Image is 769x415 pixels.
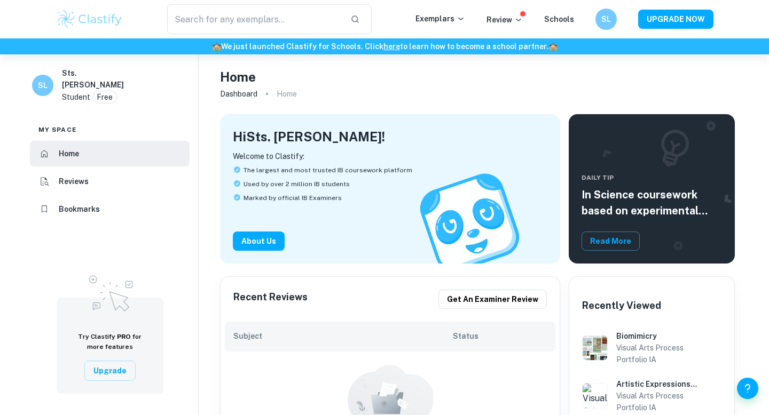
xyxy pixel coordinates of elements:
a: Home [30,141,190,166]
h6: Visual Arts Process Portfolio IA [616,342,698,365]
h6: Bookmarks [59,203,100,215]
button: Help and Feedback [737,378,758,399]
button: About Us [233,232,285,251]
span: Marked by official IB Examiners [244,193,342,203]
span: PRO [117,333,131,340]
h6: Sts. [PERSON_NAME] [62,67,139,91]
button: Upgrade [84,361,136,381]
button: SL [595,9,617,30]
span: Daily Tip [582,173,722,182]
span: My space [38,125,77,134]
h4: Home [220,67,256,86]
h6: Artistic Expressions: Tradition, Identity, and Social Commentary [616,378,698,390]
h6: Reviews [59,175,89,187]
p: Free [97,91,113,103]
a: Schools [544,15,574,23]
h6: Visual Arts Process Portfolio IA [616,390,698,413]
p: Student [62,91,90,103]
img: Visual Arts Process Portfolio IA example thumbnail: Artistic Expressions: Tradition, Identit [582,383,608,409]
p: Exemplars [415,13,465,25]
p: Welcome to Clastify: [233,150,547,162]
h5: In Science coursework based on experimental procedures, include the control group [582,187,722,219]
span: The largest and most trusted IB coursework platform [244,165,412,175]
span: 🏫 [548,42,558,51]
a: Reviews [30,169,190,194]
h6: SL [600,13,613,25]
h6: Biomimicry [616,330,698,342]
h6: Status [453,330,547,342]
p: Home [277,88,297,100]
img: Clastify logo [56,9,123,30]
span: Used by over 2 million IB students [244,179,350,189]
a: Visual Arts Process Portfolio IA example thumbnail: BiomimicryBiomimicryVisual Arts Process Portf... [578,326,726,370]
h6: Try Clastify for more features [69,332,151,352]
h6: We just launched Clastify for Schools. Click to learn how to become a school partner. [2,41,767,52]
h6: SL [37,79,49,91]
h6: Subject [233,330,453,342]
a: Dashboard [220,86,257,101]
a: Bookmarks [30,196,190,222]
button: Read More [582,232,640,251]
h6: Recently Viewed [582,298,661,313]
button: UPGRADE NOW [638,10,713,29]
p: Review [486,14,523,26]
a: here [383,42,400,51]
button: Get an examiner review [438,290,547,309]
span: 🏫 [212,42,221,51]
input: Search for any exemplars... [167,4,342,34]
img: Upgrade to Pro [83,269,137,315]
h4: Hi Sts. [PERSON_NAME] ! [233,127,385,146]
h6: Home [59,148,79,159]
img: Visual Arts Process Portfolio IA example thumbnail: Biomimicry [582,335,608,361]
h6: Recent Reviews [233,290,308,309]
